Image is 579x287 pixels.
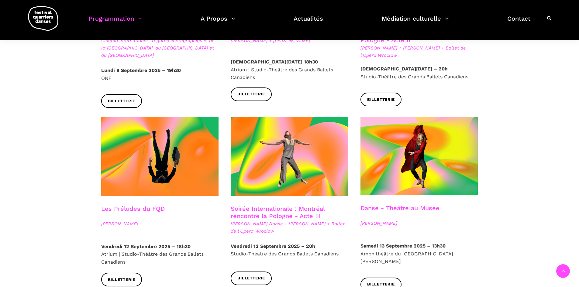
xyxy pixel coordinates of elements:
strong: Lundi 8 Septembre 2025 – 19h30 [101,67,181,73]
span: Billetterie [237,91,265,97]
span: Cinéma international : regards chorégraphiques de la [GEOGRAPHIC_DATA], du [GEOGRAPHIC_DATA] et d... [101,37,219,59]
a: Billetterie [231,272,272,285]
span: Billetterie [108,98,136,104]
a: Les Préludes du FQD [101,205,165,212]
a: Billetterie [101,94,142,108]
p: Atrium | Studio-Théâtre des Grands Ballets Canadiens [231,58,348,81]
p: Amphithéâtre du [GEOGRAPHIC_DATA][PERSON_NAME] [360,242,478,265]
img: logo-fqd-med [28,6,58,31]
strong: Samedi 13 Septembre 2025 – 13h30 [360,243,446,249]
p: Atrium | Studio-Théâtre des Grands Ballets Canadiens [101,243,219,266]
span: [PERSON_NAME] + [PERSON_NAME] + Ballet de l'Opera Wroclaw [360,44,478,59]
strong: [DEMOGRAPHIC_DATA][DATE] 18h30 [231,59,318,65]
strong: [DEMOGRAPHIC_DATA][DATE] – 20h [360,66,448,72]
span: [PERSON_NAME] Danse + [PERSON_NAME] + Ballet de l'Opera Wroclaw [231,220,348,235]
a: Actualités [294,13,323,31]
a: Billetterie [101,273,142,286]
a: A Propos [201,13,235,31]
strong: Vendredi 12 Septembre 2025 – 18h30 [101,244,191,249]
p: ONF [101,67,219,82]
a: Billetterie [360,93,402,106]
span: Billetterie [237,275,265,282]
a: Soirée Internationale : Montréal rencontre la Pologne - Acte III [231,205,325,220]
p: Studio-Théâtre des Grands Ballets Canadiens [360,65,478,80]
a: Médiation culturelle [382,13,449,31]
span: [PERSON_NAME] [101,220,219,227]
span: [PERSON_NAME] [360,220,478,227]
span: [PERSON_NAME] + [PERSON_NAME] [231,37,348,44]
span: Billetterie [108,277,136,283]
a: Contact [507,13,530,31]
a: Danse - Théâtre au Musée [360,204,439,212]
a: Programmation [89,13,142,31]
span: Billetterie [367,97,395,103]
strong: Vendredi 12 Septembre 2025 – 20h [231,243,315,249]
p: Studio-Théatre des Grands Ballets Canadiens [231,242,348,258]
a: Billetterie [231,87,272,101]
